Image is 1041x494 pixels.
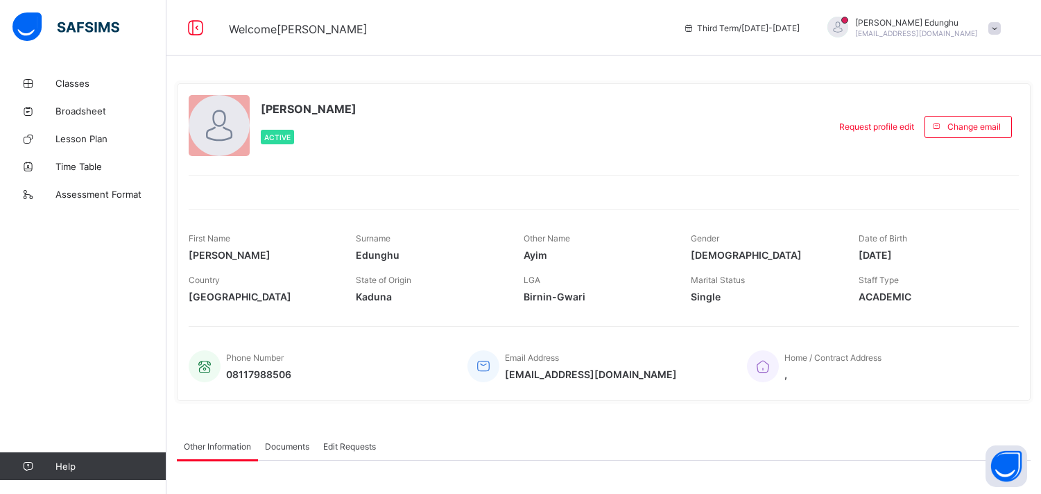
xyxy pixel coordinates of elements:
span: Edit Requests [323,441,376,452]
span: Other Information [184,441,251,452]
span: Kaduna [356,291,502,303]
span: [GEOGRAPHIC_DATA] [189,291,335,303]
span: Change email [947,121,1001,132]
span: Welcome [PERSON_NAME] [229,22,368,36]
span: Single [691,291,837,303]
span: Phone Number [226,352,284,363]
span: Gender [691,233,719,244]
img: safsims [12,12,119,42]
span: [DEMOGRAPHIC_DATA] [691,249,837,261]
span: ACADEMIC [859,291,1005,303]
span: Other Name [524,233,570,244]
span: Assessment Format [55,189,166,200]
span: Documents [265,441,309,452]
span: Home / Contract Address [784,352,881,363]
span: Surname [356,233,390,244]
span: Classes [55,78,166,89]
span: [PERSON_NAME] Edunghu [855,17,978,28]
span: LGA [524,275,540,285]
span: , [784,368,881,380]
span: Edunghu [356,249,502,261]
span: Birnin-Gwari [524,291,670,303]
span: [EMAIL_ADDRESS][DOMAIN_NAME] [505,368,677,380]
span: Staff Type [859,275,899,285]
span: Lesson Plan [55,133,166,144]
span: Ayim [524,249,670,261]
span: Marital Status [691,275,745,285]
span: 08117988506 [226,368,291,380]
span: Active [264,133,291,142]
span: Country [189,275,220,285]
span: First Name [189,233,230,244]
span: session/term information [683,23,800,33]
span: [PERSON_NAME] [189,249,335,261]
span: Date of Birth [859,233,907,244]
span: [EMAIL_ADDRESS][DOMAIN_NAME] [855,29,978,37]
span: Help [55,461,166,472]
span: State of Origin [356,275,411,285]
div: LukeEdunghu [814,17,1008,40]
button: Open asap [986,445,1027,487]
span: Email Address [505,352,559,363]
span: Broadsheet [55,105,166,117]
span: [PERSON_NAME] [261,102,356,116]
span: [DATE] [859,249,1005,261]
span: Request profile edit [839,121,914,132]
span: Time Table [55,161,166,172]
